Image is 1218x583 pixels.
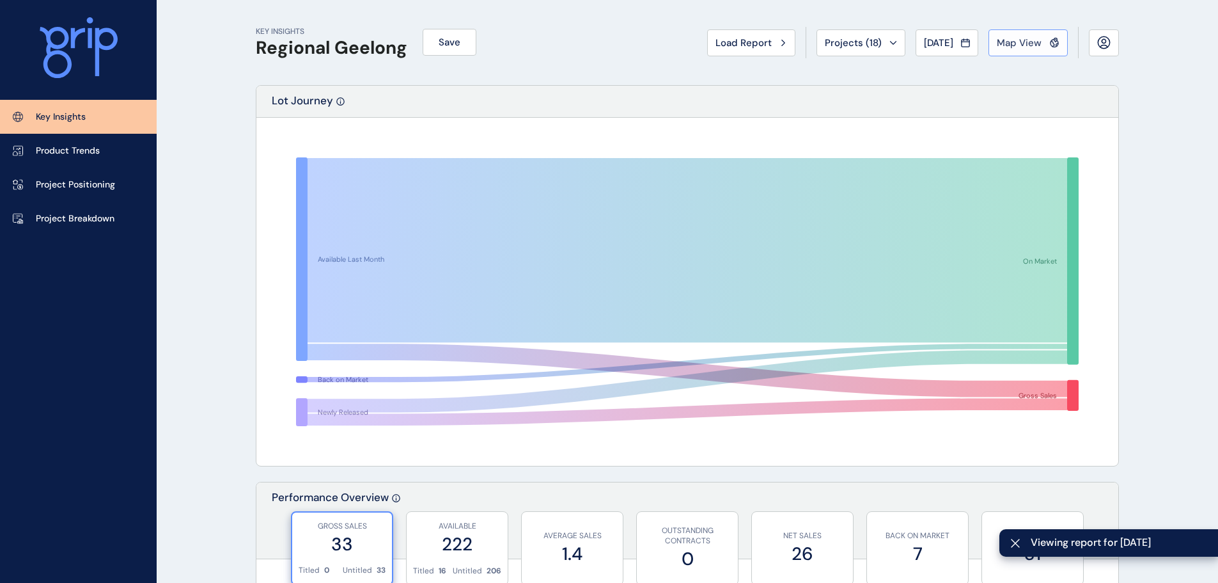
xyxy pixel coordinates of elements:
p: 16 [439,566,446,577]
p: NET SALES [758,531,847,541]
p: BACK ON MARKET [873,531,962,541]
span: Save [439,36,460,49]
button: Load Report [707,29,795,56]
button: Projects (18) [816,29,905,56]
p: NEWLY RELEASED [988,531,1077,541]
p: Untitled [453,566,482,577]
p: Key Insights [36,111,86,124]
label: 33 [299,532,386,557]
span: Map View [997,36,1042,49]
p: OUTSTANDING CONTRACTS [643,525,731,547]
button: [DATE] [916,29,978,56]
p: Performance Overview [272,490,389,559]
label: 7 [873,541,962,566]
label: 0 [643,547,731,571]
button: Map View [988,29,1068,56]
button: Save [423,29,476,56]
p: 33 [377,565,386,576]
p: Untitled [343,565,372,576]
label: 222 [413,532,501,557]
p: GROSS SALES [299,521,386,532]
p: Project Breakdown [36,212,114,225]
h1: Regional Geelong [256,37,407,59]
p: Product Trends [36,145,100,157]
span: [DATE] [924,36,953,49]
p: Project Positioning [36,179,115,191]
p: Titled [299,565,320,576]
p: 0 [324,565,329,576]
label: 31 [988,541,1077,566]
span: Load Report [715,36,772,49]
span: Projects ( 18 ) [825,36,882,49]
label: 1.4 [528,541,616,566]
p: AVERAGE SALES [528,531,616,541]
span: Viewing report for [DATE] [1031,536,1208,550]
p: 206 [487,566,501,577]
p: Titled [413,566,434,577]
p: KEY INSIGHTS [256,26,407,37]
p: AVAILABLE [413,521,501,532]
p: Lot Journey [272,93,333,117]
label: 26 [758,541,847,566]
